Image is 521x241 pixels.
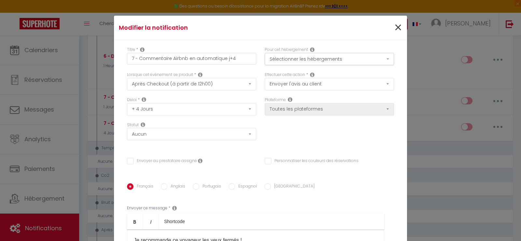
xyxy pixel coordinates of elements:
[199,183,221,190] label: Portugais
[310,47,315,52] i: This Rental
[394,21,402,35] button: Close
[172,205,177,211] i: Message
[140,47,145,52] i: Title
[159,214,190,229] a: Shortcode
[394,18,402,38] span: ×
[127,122,139,128] label: Statut
[198,158,203,163] i: Envoyer au prestataire si il est assigné
[265,97,286,103] label: Plateforme
[127,205,167,211] label: Envoyer ce message
[271,183,315,190] label: [GEOGRAPHIC_DATA]
[141,122,145,127] i: Booking status
[288,97,292,102] i: Action Channel
[142,97,146,102] i: Action Time
[265,72,305,78] label: Effectuer cette action
[143,214,159,229] a: Italic
[198,72,203,77] i: Event Occur
[127,72,193,78] label: Lorsque cet événement se produit
[127,214,143,229] a: Bold
[167,183,185,190] label: Anglais
[310,72,315,77] i: Action Type
[119,23,305,32] h4: Modifier la notification
[265,53,394,65] button: Sélectionner les hébergements
[235,183,257,190] label: Espagnol
[127,97,137,103] label: Délai
[127,47,135,53] label: Titre
[265,47,308,53] label: Pour cet hébergement
[134,183,153,190] label: Français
